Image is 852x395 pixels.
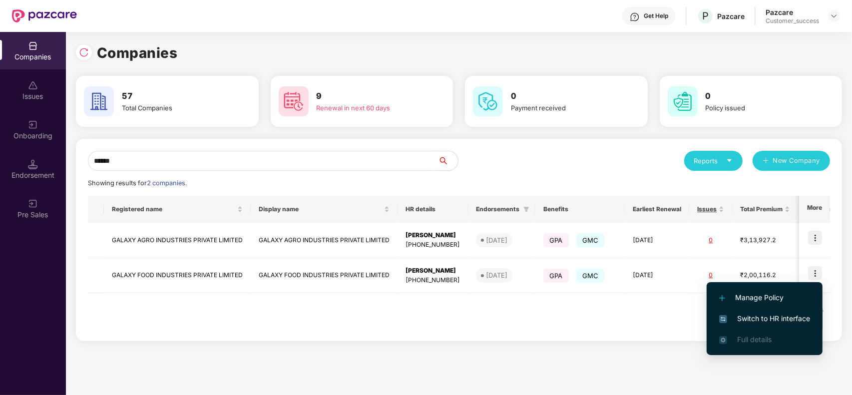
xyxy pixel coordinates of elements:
h3: 0 [706,90,814,103]
span: caret-down [726,157,733,164]
div: [PERSON_NAME] [406,266,460,276]
span: Issues [697,205,717,213]
span: search [437,157,458,165]
img: icon [808,231,822,245]
h3: 0 [511,90,619,103]
div: Payment received [511,103,619,113]
span: filter [523,206,529,212]
div: ₹3,13,927.2 [740,236,790,245]
span: plus [763,157,769,165]
img: svg+xml;base64,PHN2ZyB4bWxucz0iaHR0cDovL3d3dy53My5vcmcvMjAwMC9zdmciIHdpZHRoPSIxMi4yMDEiIGhlaWdodD... [719,295,725,301]
img: New Pazcare Logo [12,9,77,22]
span: Registered name [112,205,235,213]
span: Endorsements [476,205,519,213]
span: filter [521,203,531,215]
div: Renewal in next 60 days [317,103,425,113]
td: GALAXY FOOD INDUSTRIES PRIVATE LIMITED [251,258,398,294]
span: Showing results for [88,179,187,187]
img: svg+xml;base64,PHN2ZyB4bWxucz0iaHR0cDovL3d3dy53My5vcmcvMjAwMC9zdmciIHdpZHRoPSI2MCIgaGVpZ2h0PSI2MC... [84,86,114,116]
span: Manage Policy [719,292,810,303]
div: [DATE] [486,270,507,280]
span: Total Premium [740,205,783,213]
img: svg+xml;base64,PHN2ZyB3aWR0aD0iMjAiIGhlaWdodD0iMjAiIHZpZXdCb3g9IjAgMCAyMCAyMCIgZmlsbD0ibm9uZSIgeG... [28,120,38,130]
img: icon [808,266,822,280]
button: search [437,151,458,171]
div: [PERSON_NAME] [406,231,460,240]
th: Registered name [104,196,251,223]
th: Benefits [535,196,625,223]
div: Pazcare [717,11,745,21]
td: GALAXY AGRO INDUSTRIES PRIVATE LIMITED [104,223,251,258]
span: Full details [737,335,772,344]
span: New Company [773,156,821,166]
img: svg+xml;base64,PHN2ZyBpZD0iRHJvcGRvd24tMzJ4MzIiIHhtbG5zPSJodHRwOi8vd3d3LnczLm9yZy8yMDAwL3N2ZyIgd2... [830,12,838,20]
th: More [799,196,830,223]
img: svg+xml;base64,PHN2ZyB4bWxucz0iaHR0cDovL3d3dy53My5vcmcvMjAwMC9zdmciIHdpZHRoPSI2MCIgaGVpZ2h0PSI2MC... [473,86,503,116]
div: [PHONE_NUMBER] [406,240,460,250]
div: ₹2,00,116.2 [740,271,790,280]
div: Customer_success [766,17,819,25]
th: Total Premium [732,196,798,223]
span: P [702,10,709,22]
button: plusNew Company [753,151,830,171]
div: [DATE] [486,235,507,245]
div: Total Companies [122,103,230,113]
th: HR details [398,196,468,223]
span: Switch to HR interface [719,313,810,324]
img: svg+xml;base64,PHN2ZyB4bWxucz0iaHR0cDovL3d3dy53My5vcmcvMjAwMC9zdmciIHdpZHRoPSI2MCIgaGVpZ2h0PSI2MC... [668,86,698,116]
span: GMC [576,269,605,283]
h3: 9 [317,90,425,103]
img: svg+xml;base64,PHN2ZyBpZD0iQ29tcGFuaWVzIiB4bWxucz0iaHR0cDovL3d3dy53My5vcmcvMjAwMC9zdmciIHdpZHRoPS... [28,41,38,51]
h3: 57 [122,90,230,103]
div: Get Help [644,12,668,20]
div: Pazcare [766,7,819,17]
img: svg+xml;base64,PHN2ZyB3aWR0aD0iMjAiIGhlaWdodD0iMjAiIHZpZXdCb3g9IjAgMCAyMCAyMCIgZmlsbD0ibm9uZSIgeG... [28,199,38,209]
img: svg+xml;base64,PHN2ZyBpZD0iSGVscC0zMngzMiIgeG1sbnM9Imh0dHA6Ly93d3cudzMub3JnLzIwMDAvc3ZnIiB3aWR0aD... [630,12,640,22]
span: GPA [543,269,569,283]
div: [PHONE_NUMBER] [406,276,460,285]
th: Earliest Renewal [625,196,689,223]
img: svg+xml;base64,PHN2ZyBpZD0iUmVsb2FkLTMyeDMyIiB4bWxucz0iaHR0cDovL3d3dy53My5vcmcvMjAwMC9zdmciIHdpZH... [79,47,89,57]
th: Issues [689,196,732,223]
img: svg+xml;base64,PHN2ZyB4bWxucz0iaHR0cDovL3d3dy53My5vcmcvMjAwMC9zdmciIHdpZHRoPSIxNi4zNjMiIGhlaWdodD... [719,336,727,344]
img: svg+xml;base64,PHN2ZyB3aWR0aD0iMTQuNSIgaGVpZ2h0PSIxNC41IiB2aWV3Qm94PSIwIDAgMTYgMTYiIGZpbGw9Im5vbm... [28,159,38,169]
span: GMC [576,233,605,247]
span: Display name [259,205,382,213]
th: Display name [251,196,398,223]
td: GALAXY AGRO INDUSTRIES PRIVATE LIMITED [251,223,398,258]
img: svg+xml;base64,PHN2ZyBpZD0iSXNzdWVzX2Rpc2FibGVkIiB4bWxucz0iaHR0cDovL3d3dy53My5vcmcvMjAwMC9zdmciIH... [28,80,38,90]
img: svg+xml;base64,PHN2ZyB4bWxucz0iaHR0cDovL3d3dy53My5vcmcvMjAwMC9zdmciIHdpZHRoPSIxNiIgaGVpZ2h0PSIxNi... [719,315,727,323]
span: 2 companies. [147,179,187,187]
img: svg+xml;base64,PHN2ZyB4bWxucz0iaHR0cDovL3d3dy53My5vcmcvMjAwMC9zdmciIHdpZHRoPSI2MCIgaGVpZ2h0PSI2MC... [279,86,309,116]
div: 0 [697,271,724,280]
h1: Companies [97,42,178,64]
div: Policy issued [706,103,814,113]
div: 0 [697,236,724,245]
td: [DATE] [625,258,689,294]
div: Reports [694,156,733,166]
td: [DATE] [625,223,689,258]
td: GALAXY FOOD INDUSTRIES PRIVATE LIMITED [104,258,251,294]
span: GPA [543,233,569,247]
